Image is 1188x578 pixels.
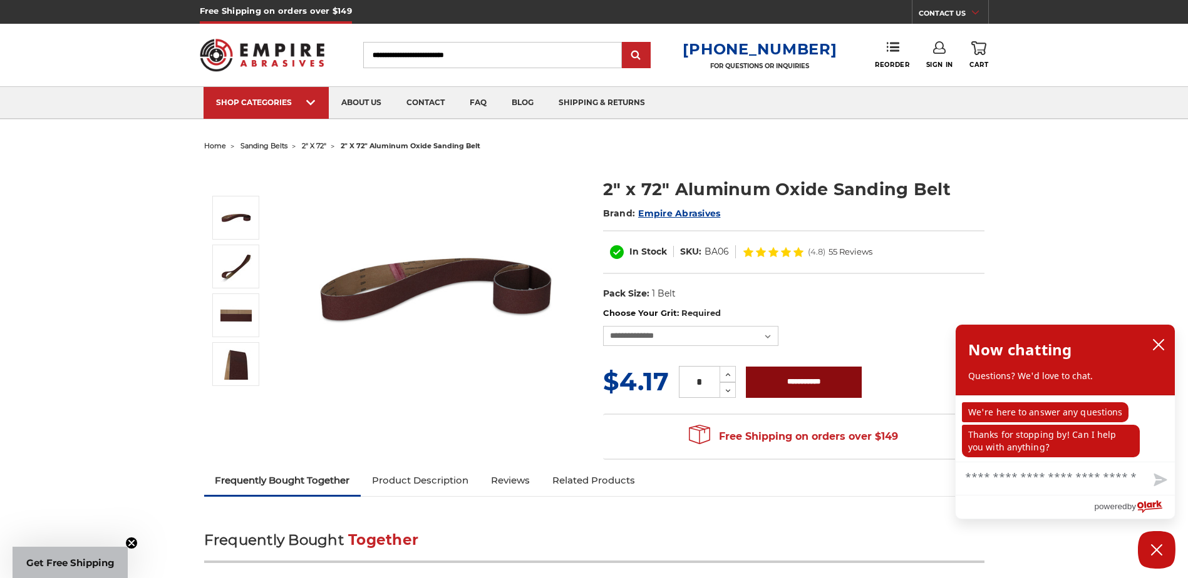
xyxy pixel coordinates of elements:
[204,467,361,494] a: Frequently Bought Together
[13,547,128,578] div: Get Free ShippingClose teaser
[683,40,837,58] a: [PHONE_NUMBER]
[962,402,1129,422] p: We're here to answer any questions
[541,467,646,494] a: Related Products
[394,87,457,119] a: contact
[962,424,1140,457] p: Thanks for stopping by! Can I help you with anything?
[969,41,988,69] a: Cart
[220,202,252,233] img: 2" x 72" Aluminum Oxide Pipe Sanding Belt
[1149,335,1169,354] button: close chatbox
[220,348,252,380] img: 2" x 72" - Aluminum Oxide Sanding Belt
[603,307,984,320] label: Choose Your Grit:
[689,424,898,449] span: Free Shipping on orders over $149
[683,62,837,70] p: FOR QUESTIONS OR INQUIRIES
[216,98,316,107] div: SHOP CATEGORIES
[956,395,1175,462] div: chat
[652,287,676,300] dd: 1 Belt
[829,248,872,256] span: 55 Reviews
[457,87,499,119] a: faq
[220,300,252,331] img: 2" x 72" AOX Sanding Belt
[705,245,729,258] dd: BA06
[875,61,909,69] span: Reorder
[629,246,667,257] span: In Stock
[968,370,1162,382] p: Questions? We'd love to chat.
[546,87,658,119] a: shipping & returns
[480,467,541,494] a: Reviews
[638,208,720,219] a: Empire Abrasives
[969,61,988,69] span: Cart
[220,251,252,282] img: 2" x 72" Aluminum Oxide Sanding Belt
[624,43,649,68] input: Submit
[499,87,546,119] a: blog
[348,531,418,549] span: Together
[329,87,394,119] a: about us
[603,287,649,300] dt: Pack Size:
[341,141,480,150] span: 2" x 72" aluminum oxide sanding belt
[311,164,562,414] img: 2" x 72" Aluminum Oxide Pipe Sanding Belt
[1138,531,1175,569] button: Close Chatbox
[681,308,721,318] small: Required
[603,208,636,219] span: Brand:
[204,141,226,150] a: home
[26,557,115,569] span: Get Free Shipping
[125,537,138,549] button: Close teaser
[680,245,701,258] dt: SKU:
[200,31,325,79] img: Empire Abrasives
[808,248,825,256] span: (4.8)
[1127,499,1136,514] span: by
[926,61,953,69] span: Sign In
[875,41,909,68] a: Reorder
[968,337,1072,362] h2: Now chatting
[603,366,669,397] span: $4.17
[1094,495,1175,519] a: Powered by Olark
[603,177,984,201] h1: 2" x 72" Aluminum Oxide Sanding Belt
[240,141,287,150] a: sanding belts
[204,531,344,549] span: Frequently Bought
[1094,499,1127,514] span: powered
[1144,466,1175,495] button: Send message
[919,6,988,24] a: CONTACT US
[302,141,326,150] a: 2" x 72"
[955,324,1175,519] div: olark chatbox
[361,467,480,494] a: Product Description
